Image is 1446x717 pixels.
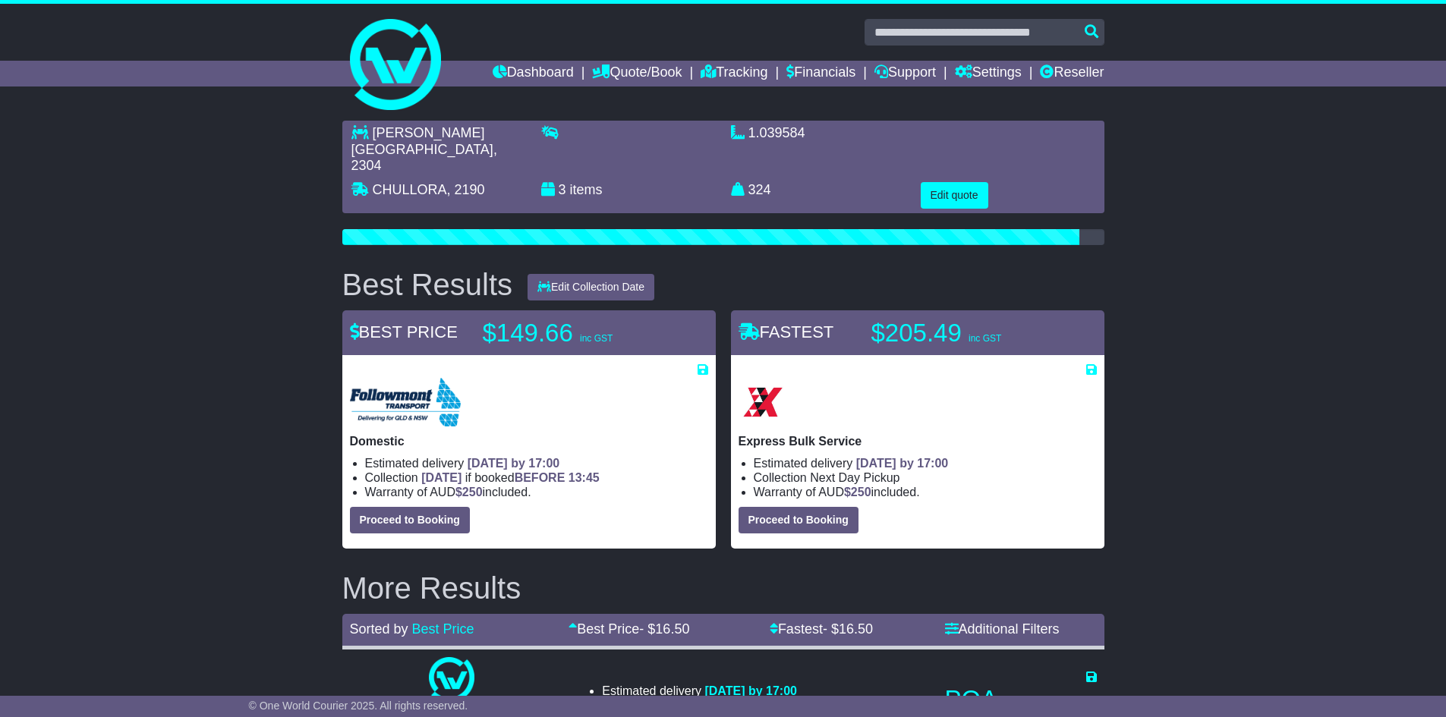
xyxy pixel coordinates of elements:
[350,322,458,341] span: BEST PRICE
[739,434,1097,448] p: Express Bulk Service
[823,621,873,637] span: - $
[748,125,805,140] span: 1.039584
[350,507,470,533] button: Proceed to Booking
[342,571,1104,605] h2: More Results
[351,142,497,174] span: , 2304
[810,471,899,484] span: Next Day Pickup
[839,621,873,637] span: 16.50
[754,470,1097,485] li: Collection
[351,125,493,157] span: [PERSON_NAME][GEOGRAPHIC_DATA]
[701,61,767,86] a: Tracking
[739,507,858,533] button: Proceed to Booking
[856,457,949,470] span: [DATE] by 17:00
[429,657,474,703] img: One World Courier: Same Day Nationwide(quotes take 0.5-1 hour)
[602,684,797,698] li: Estimated delivery
[335,268,521,301] div: Best Results
[447,182,485,197] span: , 2190
[559,182,566,197] span: 3
[945,621,1060,637] a: Additional Filters
[851,486,871,498] span: 250
[580,333,613,344] span: inc GST
[786,61,855,86] a: Financials
[365,456,708,470] li: Estimated delivery
[373,182,447,197] span: CHULLORA
[569,471,600,484] span: 13:45
[945,684,1097,715] p: POA
[955,61,1022,86] a: Settings
[528,274,654,300] button: Edit Collection Date
[421,471,599,484] span: if booked
[592,61,682,86] a: Quote/Book
[871,318,1061,348] p: $205.49
[844,486,871,498] span: $
[493,61,574,86] a: Dashboard
[468,457,560,470] span: [DATE] by 17:00
[455,486,483,498] span: $
[412,621,474,637] a: Best Price
[754,456,1097,470] li: Estimated delivery
[1040,61,1104,86] a: Reseller
[655,621,689,637] span: 16.50
[365,470,708,485] li: Collection
[483,318,673,348] p: $149.66
[754,485,1097,499] li: Warranty of AUD included.
[515,471,565,484] span: BEFORE
[639,621,689,637] span: - $
[249,700,468,712] span: © One World Courier 2025. All rights reserved.
[350,378,461,426] img: Followmont Transport: Domestic
[748,182,771,197] span: 324
[874,61,936,86] a: Support
[704,684,797,697] span: [DATE] by 17:00
[739,322,834,341] span: FASTEST
[969,333,1001,344] span: inc GST
[921,182,988,209] button: Edit quote
[421,471,462,484] span: [DATE]
[350,621,408,637] span: Sorted by
[570,182,603,197] span: items
[365,485,708,499] li: Warranty of AUD included.
[739,378,787,426] img: Border Express: Express Bulk Service
[569,621,689,637] a: Best Price- $16.50
[350,434,708,448] p: Domestic
[462,486,483,498] span: 250
[770,621,873,637] a: Fastest- $16.50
